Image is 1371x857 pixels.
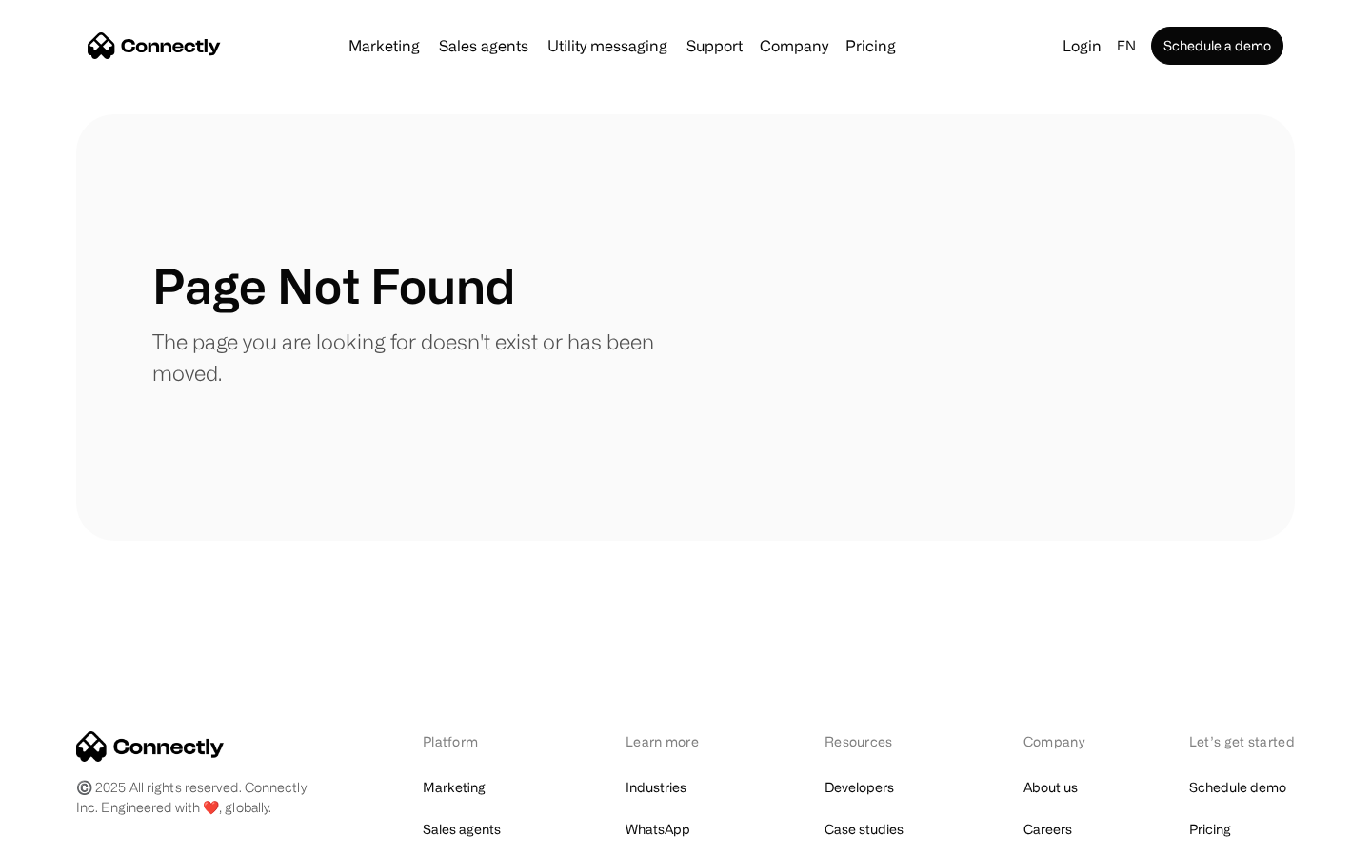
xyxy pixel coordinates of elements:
[1117,32,1136,59] div: en
[152,257,515,314] h1: Page Not Found
[626,731,725,751] div: Learn more
[19,822,114,850] aside: Language selected: English
[341,38,427,53] a: Marketing
[679,38,750,53] a: Support
[1189,731,1295,751] div: Let’s get started
[1189,774,1286,801] a: Schedule demo
[1023,774,1078,801] a: About us
[825,774,894,801] a: Developers
[838,38,904,53] a: Pricing
[423,816,501,843] a: Sales agents
[38,824,114,850] ul: Language list
[825,816,904,843] a: Case studies
[423,774,486,801] a: Marketing
[152,326,685,389] p: The page you are looking for doesn't exist or has been moved.
[825,731,924,751] div: Resources
[540,38,675,53] a: Utility messaging
[626,774,686,801] a: Industries
[1023,816,1072,843] a: Careers
[431,38,536,53] a: Sales agents
[1055,32,1109,59] a: Login
[760,32,828,59] div: Company
[1189,816,1231,843] a: Pricing
[1023,731,1090,751] div: Company
[423,731,527,751] div: Platform
[626,816,690,843] a: WhatsApp
[1151,27,1283,65] a: Schedule a demo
